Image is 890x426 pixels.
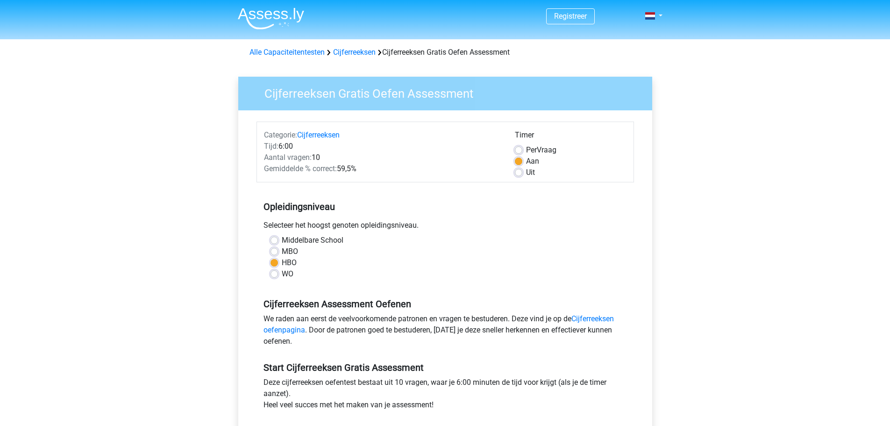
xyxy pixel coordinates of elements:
span: Categorie: [264,130,297,139]
img: Assessly [238,7,304,29]
div: 10 [257,152,508,163]
label: HBO [282,257,297,268]
label: Uit [526,167,535,178]
div: Cijferreeksen Gratis Oefen Assessment [246,47,645,58]
div: We raden aan eerst de veelvoorkomende patronen en vragen te bestuderen. Deze vind je op de . Door... [256,313,634,351]
label: Vraag [526,144,556,156]
div: Deze cijferreeksen oefentest bestaat uit 10 vragen, waar je 6:00 minuten de tijd voor krijgt (als... [256,377,634,414]
div: 59,5% [257,163,508,174]
label: WO [282,268,293,280]
div: Selecteer het hoogst genoten opleidingsniveau. [256,220,634,235]
span: Aantal vragen: [264,153,312,162]
h5: Cijferreeksen Assessment Oefenen [263,298,627,310]
h5: Start Cijferreeksen Gratis Assessment [263,362,627,373]
a: Registreer [554,12,587,21]
div: Timer [515,130,627,144]
label: MBO [282,246,298,257]
h3: Cijferreeksen Gratis Oefen Assessment [253,83,645,101]
span: Tijd: [264,142,278,151]
div: 6:00 [257,141,508,152]
span: Per [526,145,537,154]
h5: Opleidingsniveau [263,197,627,216]
a: Alle Capaciteitentesten [249,48,325,57]
label: Aan [526,156,539,167]
label: Middelbare School [282,235,343,246]
span: Gemiddelde % correct: [264,164,337,173]
a: Cijferreeksen [297,130,340,139]
a: Cijferreeksen [333,48,376,57]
